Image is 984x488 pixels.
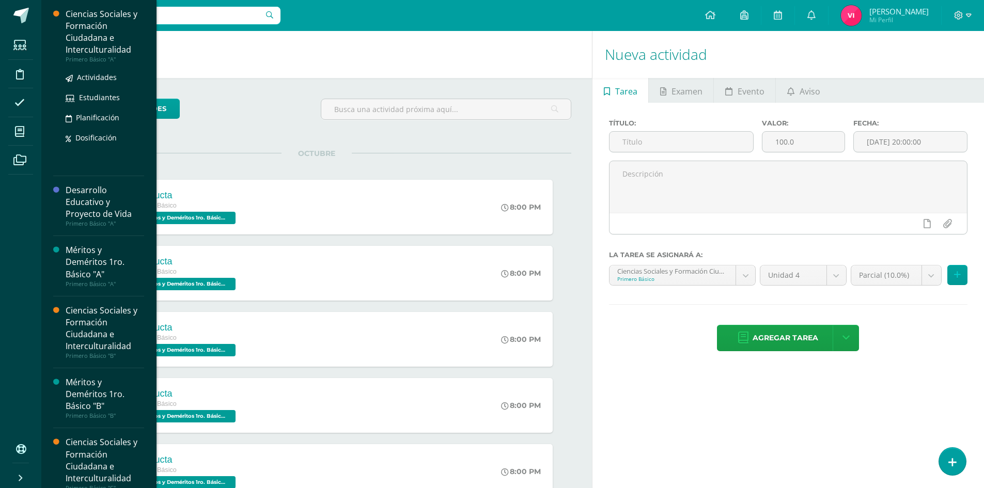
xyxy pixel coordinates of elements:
a: Planificación [66,112,144,123]
span: OCTUBRE [282,149,352,158]
span: Parcial (10.0%) [859,265,914,285]
input: Fecha de entrega [854,132,967,152]
div: Ciencias Sociales y Formación Ciudadana e Interculturalidad [66,8,144,56]
div: 8:00 PM [501,467,541,476]
span: Actividades [77,72,117,82]
input: Título [610,132,753,152]
span: Aviso [800,79,820,104]
span: Méritos y Deméritos 1ro. Básico "D" 'D' [132,410,236,422]
div: Primero Básico "A" [66,280,144,288]
h1: Nueva actividad [605,31,972,78]
div: Méritos y Deméritos 1ro. Básico "A" [66,244,144,280]
input: Puntos máximos [762,132,845,152]
span: [PERSON_NAME] [869,6,929,17]
div: Ciencias Sociales y Formación Ciudadana e Interculturalidad [66,436,144,484]
div: Desarrollo Educativo y Proyecto de Vida [66,184,144,220]
a: Ciencias Sociales y Formación Ciudadana e InterculturalidadPrimero Básico "A" [66,8,144,63]
input: Busca un usuario... [48,7,280,24]
a: Tarea [592,78,648,103]
a: Examen [649,78,713,103]
label: Fecha: [853,119,967,127]
span: Agregar tarea [753,325,818,351]
div: Ciencias Sociales y Formación Ciudadana e Interculturalidad [66,305,144,352]
a: Estudiantes [66,91,144,103]
label: Valor: [762,119,846,127]
a: Méritos y Deméritos 1ro. Básico "A"Primero Básico "A" [66,244,144,287]
h1: Actividades [54,31,580,78]
span: Unidad 4 [768,265,819,285]
div: Primero Básico "A" [66,220,144,227]
div: Primero Básico "A" [66,56,144,63]
div: Primero Básico "B" [66,352,144,359]
div: Méritos y Deméritos 1ro. Básico "B" [66,376,144,412]
a: Aviso [776,78,831,103]
input: Busca una actividad próxima aquí... [321,99,571,119]
span: Planificación [76,113,119,122]
div: Primero Básico [617,275,728,282]
a: Méritos y Deméritos 1ro. Básico "B"Primero Básico "B" [66,376,144,419]
div: Conducta [132,322,238,333]
span: Examen [671,79,702,104]
span: Estudiantes [79,92,120,102]
span: Tarea [615,79,637,104]
div: 8:00 PM [501,401,541,410]
span: Méritos y Deméritos 1ro. Básico "A" 'A' [132,212,236,224]
label: Título: [609,119,754,127]
span: Méritos y Deméritos 1ro. Básico "B" 'B' [132,278,236,290]
span: Méritos y Deméritos 1ro. Básico "C" 'C' [132,344,236,356]
div: Ciencias Sociales y Formación Ciudadana e Interculturalidad 'A' [617,265,728,275]
div: Primero Básico "B" [66,412,144,419]
a: Parcial (10.0%) [851,265,941,285]
div: Conducta [132,454,238,465]
div: 8:00 PM [501,335,541,344]
div: Conducta [132,190,238,201]
div: Conducta [132,256,238,267]
label: La tarea se asignará a: [609,251,967,259]
a: Actividades [66,71,144,83]
a: Ciencias Sociales y Formación Ciudadana e InterculturalidadPrimero Básico "B" [66,305,144,359]
a: Evento [714,78,775,103]
a: Desarrollo Educativo y Proyecto de VidaPrimero Básico "A" [66,184,144,227]
span: Evento [738,79,764,104]
img: 3970a2f8d91ad8cd50ae57891372588b.png [841,5,862,26]
a: Ciencias Sociales y Formación Ciudadana e Interculturalidad 'A'Primero Básico [610,265,756,285]
a: Dosificación [66,132,144,144]
span: Mi Perfil [869,15,929,24]
div: 8:00 PM [501,202,541,212]
div: 8:00 PM [501,269,541,278]
a: Unidad 4 [760,265,846,285]
span: Dosificación [75,133,117,143]
div: Conducta [132,388,238,399]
